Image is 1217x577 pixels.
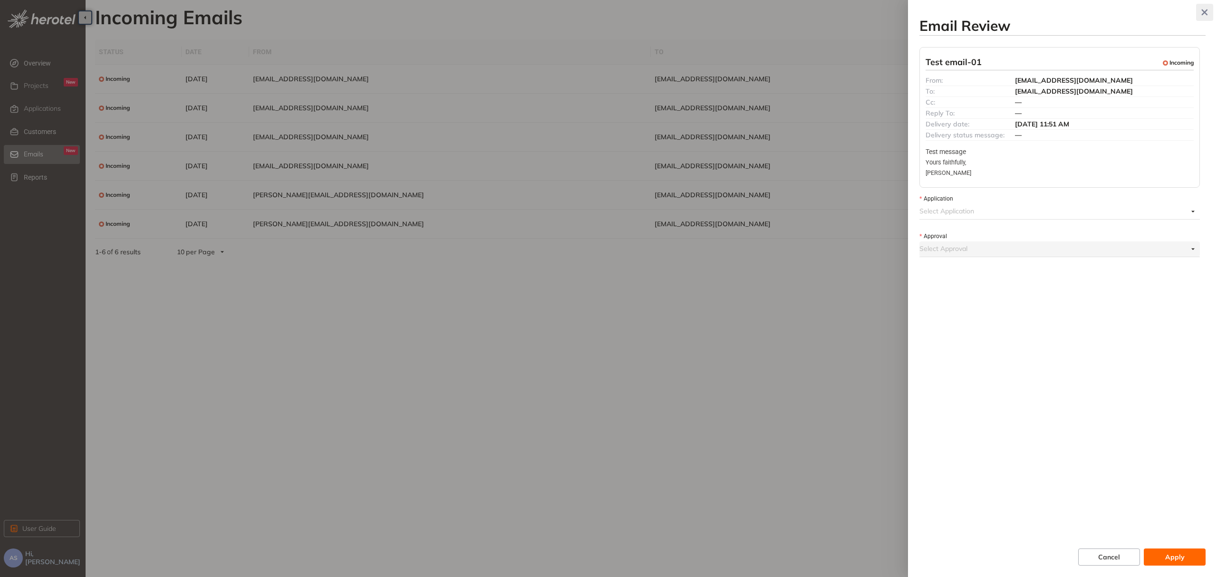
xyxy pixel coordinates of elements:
span: Cancel [1098,552,1120,562]
span: Incoming [1169,59,1194,66]
button: Cancel [1078,548,1140,566]
span: Cc: [926,98,935,106]
span: Reply To: [926,109,955,117]
button: Apply [1144,548,1206,566]
h3: Email Review [919,17,1206,34]
label: Application [919,194,953,203]
span: Delivery status message: [926,131,1005,139]
span: Test email-01 [926,57,982,69]
span: [DATE] 11:51 AM [1015,120,1069,128]
div: Test message [926,146,1194,157]
span: Apply [1165,552,1185,562]
span: To: [926,87,935,96]
span: [EMAIL_ADDRESS][DOMAIN_NAME] [1015,87,1133,96]
span: — [1015,98,1022,106]
input: Approval [919,241,1188,256]
label: Approval [919,232,947,241]
span: [EMAIL_ADDRESS][DOMAIN_NAME] [1015,76,1133,85]
span: — [1015,109,1022,117]
span: [PERSON_NAME] [926,169,971,176]
input: Application [919,204,1188,218]
span: Delivery date: [926,120,969,128]
span: From: [926,76,943,85]
span: — [1015,131,1022,139]
span: Yours faithfully, [926,159,966,166]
